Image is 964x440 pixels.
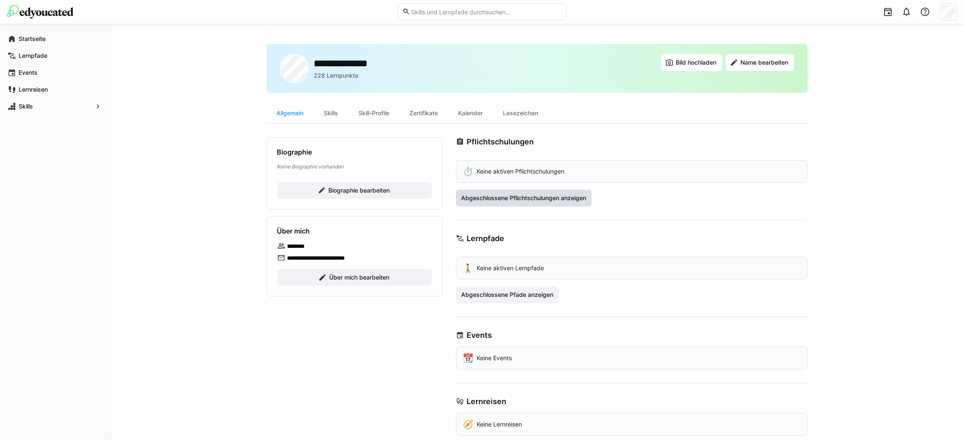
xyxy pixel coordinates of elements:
div: Allgemein [267,103,314,123]
h3: Lernpfade [467,234,504,243]
span: Bild hochladen [675,58,718,67]
button: Bild hochladen [661,54,722,71]
input: Skills und Lernpfade durchsuchen… [410,8,562,16]
div: Lesezeichen [493,103,549,123]
span: Biographie bearbeiten [327,186,391,195]
div: Zertifikate [400,103,448,123]
div: Kalender [448,103,493,123]
h4: Biographie [277,148,312,156]
div: Skill-Profile [349,103,400,123]
span: Name bearbeiten [740,58,790,67]
p: Keine Events [477,354,512,362]
button: Abgeschlossene Pfade anzeigen [456,286,559,303]
button: Biographie bearbeiten [277,182,432,199]
p: Keine aktiven Lernpfade [477,264,544,272]
p: Keine Lernreisen [477,420,522,429]
span: Abgeschlossene Pflichtschulungen anzeigen [460,194,587,202]
div: 📆 [463,354,474,362]
div: 🚶 [463,264,474,272]
span: Über mich bearbeiten [328,273,391,282]
div: Skills [314,103,349,123]
button: Name bearbeiten [726,54,794,71]
h3: Pflichtschulungen [467,137,534,147]
span: Abgeschlossene Pfade anzeigen [460,291,554,299]
div: 🧭 [463,420,474,429]
button: Abgeschlossene Pflichtschulungen anzeigen [456,190,592,206]
p: 228 Lernpunkte [314,71,358,80]
p: Keine Biographie vorhanden [277,163,432,170]
h3: Lernreisen [467,397,506,406]
h3: Events [467,331,492,340]
h4: Über mich [277,227,310,235]
div: ⏱️ [463,167,474,176]
p: Keine aktiven Pflichtschulungen [477,167,565,176]
button: Über mich bearbeiten [277,269,432,286]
